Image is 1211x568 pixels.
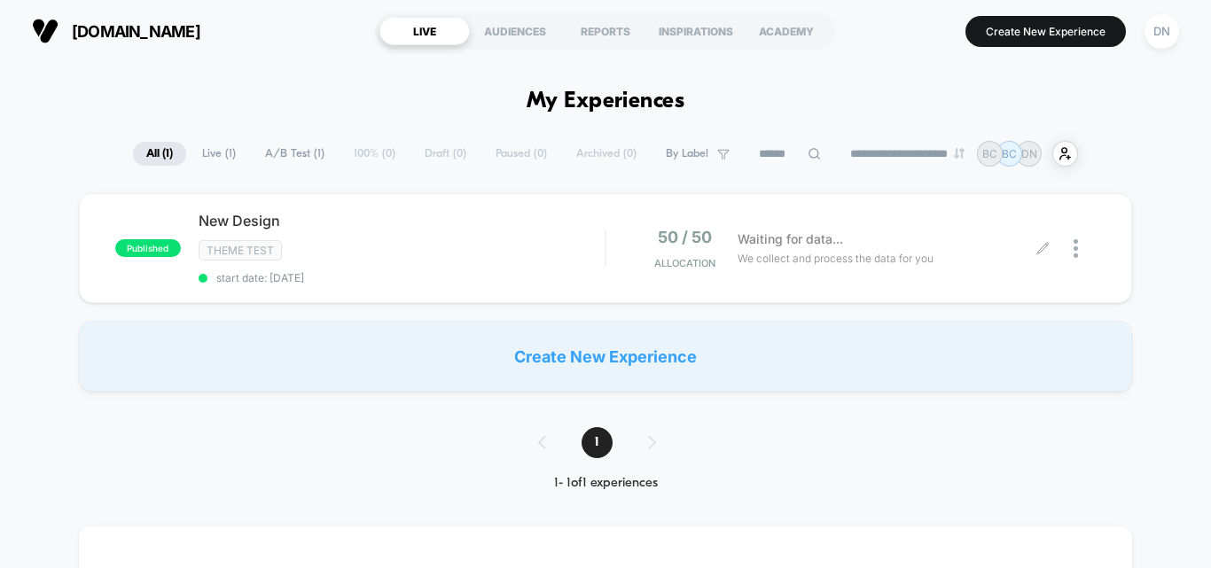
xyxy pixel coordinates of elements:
div: INSPIRATIONS [651,17,741,45]
div: DN [1145,14,1179,49]
span: 1 [582,427,613,458]
span: start date: [DATE] [199,271,605,284]
p: BC [982,147,997,160]
span: published [115,239,181,257]
span: Theme Test [199,240,282,261]
img: close [1074,239,1078,258]
span: [DOMAIN_NAME] [72,22,200,41]
span: A/B Test ( 1 ) [252,142,338,166]
div: 1 - 1 of 1 experiences [520,476,691,491]
div: AUDIENCES [470,17,560,45]
h1: My Experiences [527,89,685,114]
p: DN [1021,147,1037,160]
div: ACADEMY [741,17,832,45]
div: Create New Experience [79,321,1132,392]
img: end [954,148,965,159]
div: REPORTS [560,17,651,45]
span: By Label [666,147,708,160]
span: Waiting for data... [738,230,843,249]
p: BC [1002,147,1017,160]
span: Allocation [654,257,715,269]
span: New Design [199,212,605,230]
span: 50 / 50 [658,228,712,246]
span: All ( 1 ) [133,142,186,166]
button: [DOMAIN_NAME] [27,17,206,45]
button: DN [1139,13,1184,50]
img: Visually logo [32,18,59,44]
button: Create New Experience [965,16,1126,47]
span: We collect and process the data for you [738,250,934,267]
div: LIVE [379,17,470,45]
span: Live ( 1 ) [189,142,249,166]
